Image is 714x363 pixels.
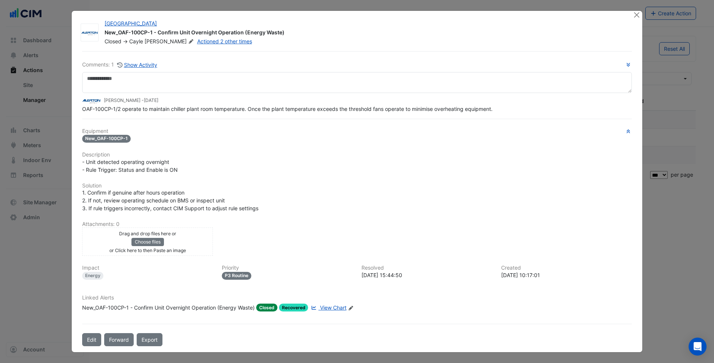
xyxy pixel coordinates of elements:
h6: Equipment [82,128,632,134]
span: 2025-05-12 15:44:30 [144,97,158,103]
span: View Chart [320,304,347,311]
button: Edit [82,333,101,346]
div: New_OAF-100CP-1 - Confirm Unit Overnight Operation (Energy Waste) [82,304,255,311]
h6: Resolved [361,265,492,271]
button: Close [633,11,641,19]
div: [DATE] 10:17:01 [501,271,632,279]
a: Export [137,333,162,346]
img: Alerton [81,29,98,37]
div: Comments: 1 [82,60,158,69]
small: or Click here to then Paste an image [109,248,186,253]
span: Recovered [279,304,308,311]
span: Closed [256,304,277,311]
div: [DATE] 15:44:50 [361,271,492,279]
span: Closed [105,38,121,44]
h6: Solution [82,183,632,189]
fa-icon: Edit Linked Alerts [348,305,354,311]
h6: Description [82,152,632,158]
h6: Created [501,265,632,271]
span: New_OAF-100CP-1 [82,135,131,143]
h6: Impact [82,265,213,271]
img: Alerton [82,96,101,105]
button: Forward [104,333,134,346]
a: [GEOGRAPHIC_DATA] [105,20,157,27]
span: 1. Confirm if genuine after hours operation 2. If not, review operating schedule on BMS or inspec... [82,189,258,211]
div: New_OAF-100CP-1 - Confirm Unit Overnight Operation (Energy Waste) [105,29,624,38]
h6: Linked Alerts [82,295,632,301]
div: Open Intercom Messenger [689,338,707,356]
span: [PERSON_NAME] [145,38,195,45]
a: View Chart [310,304,346,311]
h6: Priority [222,265,353,271]
span: - Unit detected operating overnight - Rule Trigger: Status and Enable is ON [82,159,178,173]
span: Cayle [129,38,143,44]
span: -> [123,38,128,44]
button: Choose files [131,238,164,246]
button: Show Activity [117,60,158,69]
small: Drag and drop files here or [119,231,176,236]
div: Energy [82,272,103,280]
h6: Attachments: 0 [82,221,632,227]
small: [PERSON_NAME] - [104,97,158,104]
span: OAF-100CP-1/2 operate to maintain chiller plant room temperature. Once the plant temperature exce... [82,106,493,112]
a: Actioned 2 other times [197,38,252,44]
div: P3 Routine [222,272,251,280]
